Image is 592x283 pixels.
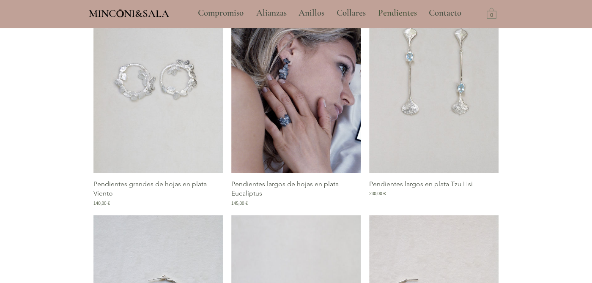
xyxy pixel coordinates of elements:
[425,3,466,24] p: Contacto
[192,3,250,24] a: Compromiso
[89,7,169,20] span: MINCONI&SALA
[231,180,361,207] a: Pendientes largos de hojas en plata Eucaliptus145,00 €
[292,3,330,24] a: Anillos
[231,200,248,207] span: 145,00 €
[250,3,292,24] a: Alianzas
[93,180,223,207] a: Pendientes grandes de hojas en plata Viento140,00 €
[93,180,223,199] p: Pendientes grandes de hojas en plata Viento
[369,190,386,197] span: 230,00 €
[369,180,499,207] a: Pendientes largos en plata Tzu Hsi230,00 €
[487,7,496,19] a: Carrito con 0 ítems
[194,3,248,24] p: Compromiso
[330,3,372,24] a: Collares
[231,180,361,199] p: Pendientes largos de hojas en plata Eucaliptus
[332,3,370,24] p: Collares
[490,12,493,18] text: 0
[89,5,169,19] a: MINCONI&SALA
[93,200,110,207] span: 140,00 €
[422,3,468,24] a: Contacto
[372,3,422,24] a: Pendientes
[294,3,329,24] p: Anillos
[369,180,473,189] p: Pendientes largos en plata Tzu Hsi
[252,3,291,24] p: Alianzas
[374,3,421,24] p: Pendientes
[117,9,124,17] img: Minconi Sala
[175,3,485,24] nav: Sitio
